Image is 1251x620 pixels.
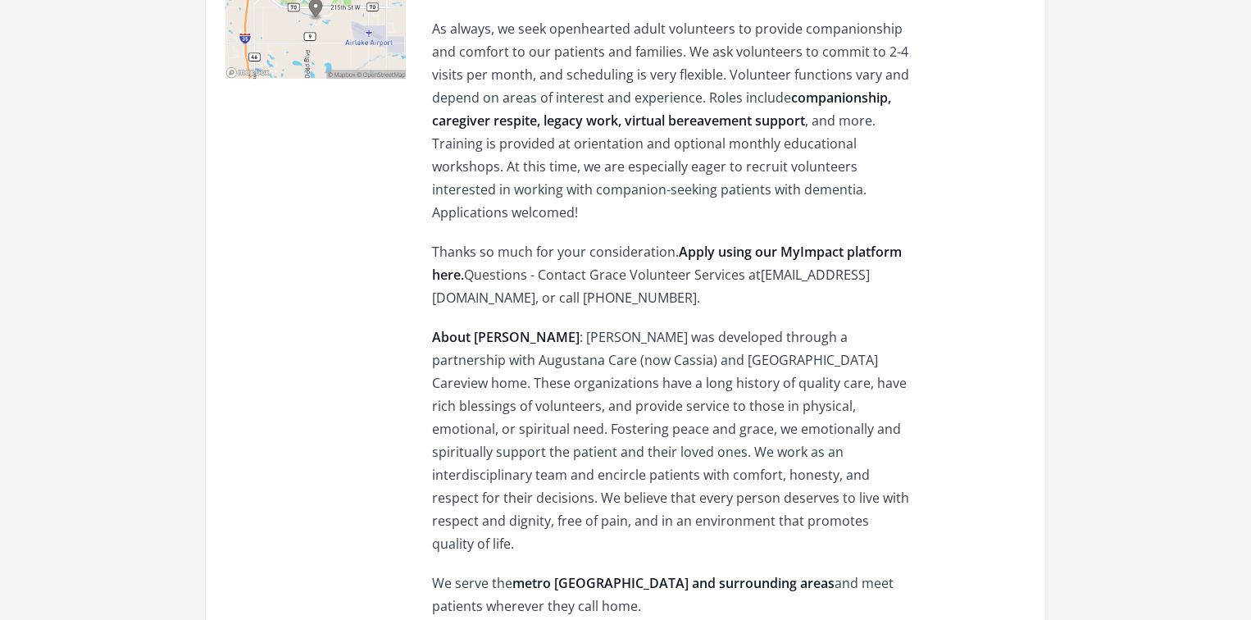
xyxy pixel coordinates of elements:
p: Thanks so much for your consideration. Questions - Contact Grace Volunteer Services at [EMAIL_ADD... [432,240,912,309]
p: : [PERSON_NAME] was developed through a partnership with Augustana Care (now Cassia) and [GEOGRAP... [432,326,912,555]
strong: metro [GEOGRAPHIC_DATA] and surrounding areas [512,574,835,592]
strong: . [461,266,464,284]
strong: About [PERSON_NAME] [432,328,580,346]
p: As always, we seek openhearted adult volunteers to provide companionship and comfort to our patie... [432,17,912,224]
p: We serve the and meet patients wherever they call home. [432,572,912,618]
